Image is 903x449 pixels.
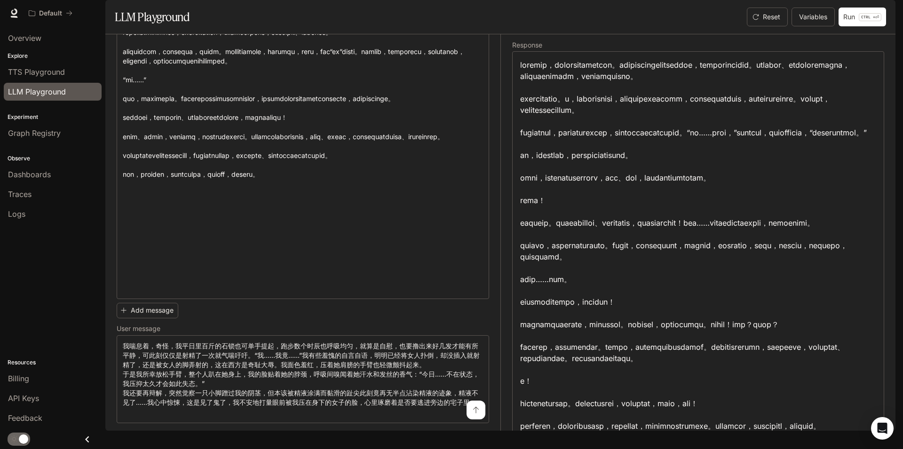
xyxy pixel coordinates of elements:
button: RunCTRL +⏎ [839,8,886,26]
div: Open Intercom Messenger [871,417,894,440]
button: Reset [747,8,788,26]
p: CTRL + [861,14,875,20]
p: Default [39,9,62,17]
button: Variables [792,8,835,26]
button: Add message [117,303,178,318]
button: All workspaces [24,4,77,23]
h1: LLM Playground [115,8,190,26]
h5: Response [512,42,884,48]
p: User message [117,325,160,332]
p: ⏎ [859,13,881,21]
